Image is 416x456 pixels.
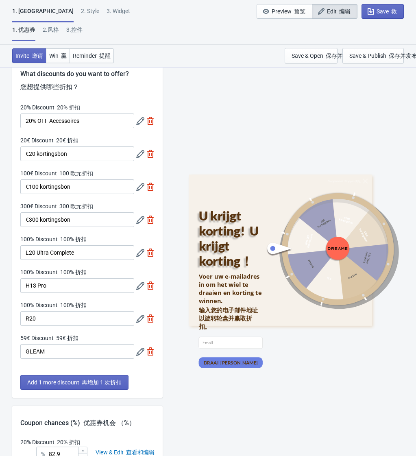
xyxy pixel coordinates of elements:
[272,8,305,15] span: Preview
[70,48,114,63] button: Reminder 提醒
[220,360,257,365] font: [PERSON_NAME]
[20,202,93,210] label: 300€ Discount
[146,281,155,290] img: delete.svg
[107,7,130,21] div: 3. Widget
[20,268,87,276] label: 100% Discount
[12,57,163,95] div: What discounts do you want to offer?
[12,48,46,63] button: Invite 邀请
[20,301,87,309] label: 100% Discount
[198,273,262,332] div: Voer uw e-mailadres in om het wiel te draaien en korting te winnen.
[362,4,404,19] button: Save 救
[43,26,59,40] div: 2.风格
[20,83,79,91] font: 您想提供哪些折扣？
[12,418,144,428] div: Coupon chances (%)
[198,306,257,330] font: 输入您的电子邮件地址以旋转轮盘并赢取折扣。
[73,52,111,59] span: Reminder
[344,179,360,183] font: Stoppen 满足
[382,423,408,448] iframe: chat widget
[12,7,74,22] div: 1. [GEOGRAPHIC_DATA]
[146,347,155,356] img: delete.svg
[60,269,87,275] font: 100% 折扣
[12,26,35,41] div: 1. 优惠券
[20,169,93,177] label: 100€ Discount
[126,449,155,456] font: 查看和编辑
[60,236,87,242] font: 100% 折扣
[56,335,78,341] font: 59€ 折扣
[20,103,80,111] label: 20% Discount
[198,223,259,269] font: U krijgt korting！
[46,48,70,63] button: Win 赢
[61,52,67,59] font: 赢
[294,8,305,15] font: 预览
[146,183,155,191] img: delete.svg
[20,334,78,342] label: 59€ Discount
[146,117,155,125] img: delete.svg
[342,48,404,63] button: Save & Publish 保存并发布
[312,4,357,19] button: Edit 编辑
[285,48,338,63] button: Save & Open 保存并打开
[27,379,122,386] span: Add 1 more discount
[326,52,354,59] font: 保存并打开
[66,26,83,40] div: 3.控件
[327,8,351,15] span: Edit
[146,314,155,323] img: delete.svg
[60,302,87,308] font: 100% 折扣
[57,439,80,445] font: 20% 折扣
[327,179,360,183] div: Stoppen met
[49,52,67,59] span: Win
[377,8,397,15] span: Save
[32,52,43,59] font: 邀请
[391,8,397,15] font: 救
[146,150,155,158] img: delete.svg
[20,438,80,447] div: 20% Discount
[81,7,99,21] div: 2 . Style
[20,136,78,144] label: 20€ Discount
[57,104,80,111] font: 20% 折扣
[203,359,257,366] div: DRAAI
[198,208,275,269] div: U krijgt korting!
[198,337,262,349] input: Email
[83,419,135,427] font: 优惠券机会 （%）
[257,4,312,19] button: Preview 预览
[20,235,87,243] label: 100% Discount
[82,379,122,386] font: 再增加 1 次折扣
[292,52,354,59] div: Save & Open
[99,52,111,59] font: 提醒
[339,8,351,15] font: 编辑
[56,137,78,144] font: 20€ 折扣
[146,249,155,257] img: delete.svg
[15,52,43,59] span: Invite
[146,216,155,224] img: delete.svg
[20,375,129,390] button: Add 1 more discount 再增加 1 次折扣
[59,170,93,177] font: 100 欧元折扣
[59,203,93,209] font: 300 欧元折扣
